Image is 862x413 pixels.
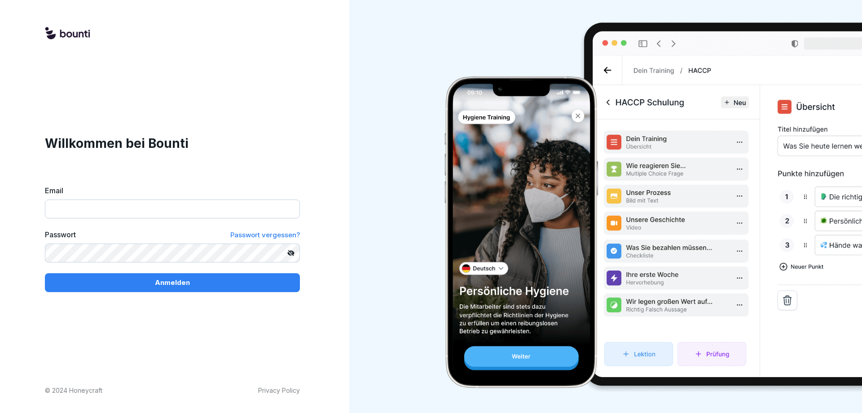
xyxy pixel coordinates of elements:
[45,185,300,196] label: Email
[45,229,76,240] label: Passwort
[155,278,190,288] p: Anmelden
[230,229,300,240] a: Passwort vergessen?
[45,386,102,395] p: © 2024 Honeycraft
[45,273,300,292] button: Anmelden
[230,231,300,239] span: Passwort vergessen?
[45,134,300,153] h1: Willkommen bei Bounti
[258,386,300,395] a: Privacy Policy
[45,27,90,40] img: logo.svg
